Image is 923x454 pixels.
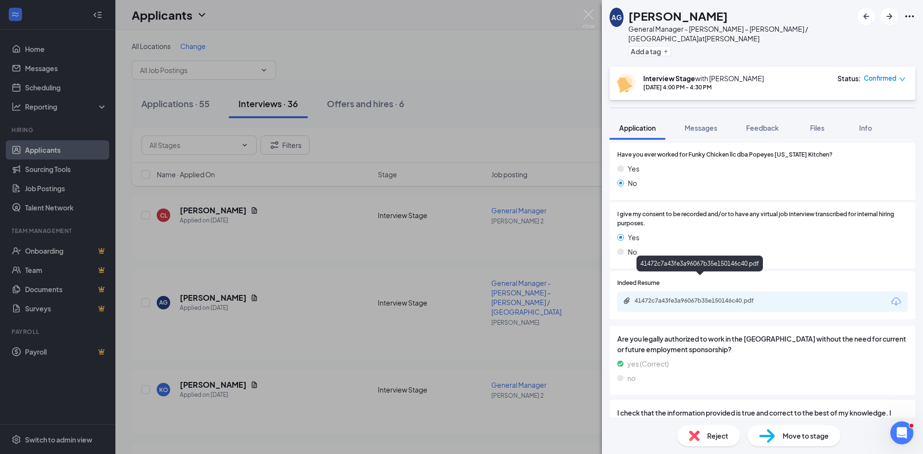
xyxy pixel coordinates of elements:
span: Application [619,123,656,132]
svg: Plus [663,49,669,54]
span: Indeed Resume [617,279,660,288]
div: with [PERSON_NAME] [643,74,764,83]
span: I check that the information provided is true and correct to the best of my knowledge. I understa... [617,407,908,439]
svg: ArrowRight [884,11,895,22]
span: Feedback [746,123,779,132]
div: General Manager - [PERSON_NAME] – [PERSON_NAME] / [GEOGRAPHIC_DATA] at [PERSON_NAME] [628,24,853,43]
button: ArrowRight [881,8,898,25]
span: Confirmed [864,74,897,83]
span: Are you legally authorized to work in the [GEOGRAPHIC_DATA] without the need for current or futur... [617,333,908,355]
span: No [628,178,637,188]
span: No [628,246,637,257]
span: Yes [628,163,639,174]
svg: Download [890,296,902,307]
span: Files [810,123,824,132]
h1: [PERSON_NAME] [628,8,728,24]
b: Interview Stage [643,74,695,83]
iframe: Intercom live chat [890,421,913,444]
button: PlusAdd a tag [628,46,671,56]
span: no [627,373,636,383]
span: Move to stage [783,430,829,441]
button: ArrowLeftNew [858,8,875,25]
span: Reject [707,430,728,441]
div: 41472c7a43fe3a96067b35e150146c40.pdf [635,297,769,305]
span: I give my consent to be recorded and/or to have any virtual job interview transcribed for interna... [617,210,908,228]
span: Info [859,123,872,132]
span: Yes [628,232,639,243]
span: yes (Correct) [627,358,669,369]
div: 41472c7a43fe3a96067b35e150146c40.pdf [636,256,763,271]
svg: Paperclip [623,297,631,305]
svg: ArrowLeftNew [861,11,872,22]
a: Paperclip41472c7a43fe3a96067b35e150146c40.pdf [623,297,779,306]
span: down [899,76,906,83]
span: Messages [685,123,717,132]
span: Have you ever worked for Funky Chicken llc dba Popeyes [US_STATE] Kitchen? [617,150,833,160]
div: [DATE] 4:00 PM - 4:30 PM [643,83,764,91]
svg: Ellipses [904,11,915,22]
div: Status : [837,74,861,83]
div: AG [611,12,622,22]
